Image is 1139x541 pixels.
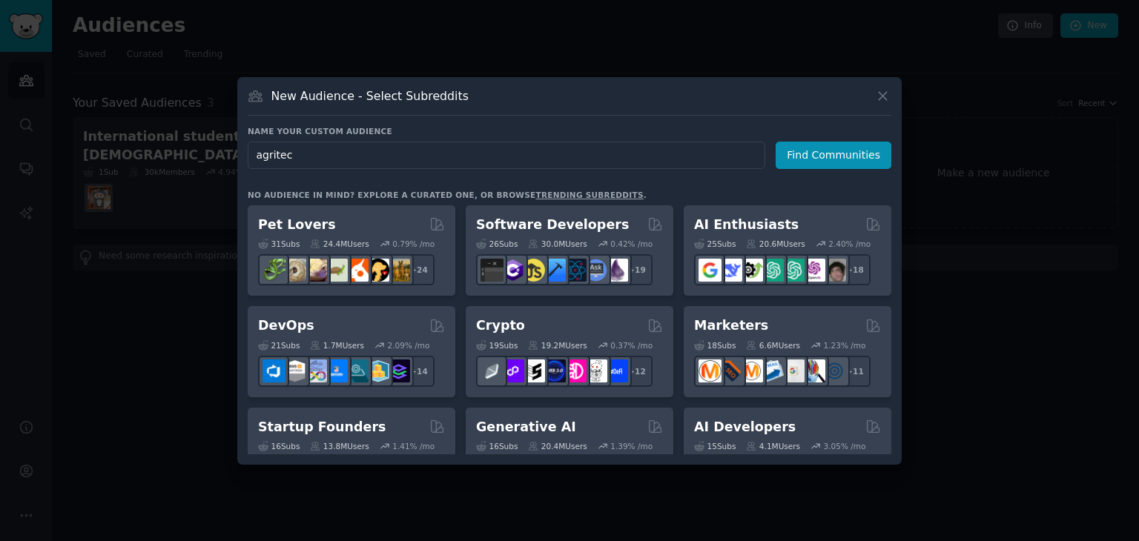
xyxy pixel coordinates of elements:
[346,359,369,382] img: platformengineering
[283,359,306,382] img: AWS_Certified_Experts
[248,142,765,169] input: Pick a short name, like "Digital Marketers" or "Movie-Goers"
[258,239,300,249] div: 31 Sub s
[528,340,587,351] div: 19.2M Users
[387,259,410,282] img: dogbreed
[388,340,430,351] div: 2.09 % /mo
[740,259,763,282] img: AItoolsCatalog
[824,340,866,351] div: 1.23 % /mo
[271,88,469,104] h3: New Audience - Select Subreddits
[403,254,435,285] div: + 24
[476,441,518,451] div: 16 Sub s
[694,418,796,437] h2: AI Developers
[366,359,389,382] img: aws_cdk
[258,418,386,437] h2: Startup Founders
[258,441,300,451] div: 16 Sub s
[501,259,524,282] img: csharp
[325,359,348,382] img: DevOpsLinks
[839,254,871,285] div: + 18
[476,239,518,249] div: 26 Sub s
[776,142,891,169] button: Find Communities
[694,340,736,351] div: 18 Sub s
[481,359,504,382] img: ethfinance
[392,239,435,249] div: 0.79 % /mo
[782,259,805,282] img: chatgpt_prompts_
[325,259,348,282] img: turtle
[824,441,866,451] div: 3.05 % /mo
[694,216,799,234] h2: AI Enthusiasts
[476,418,576,437] h2: Generative AI
[258,340,300,351] div: 21 Sub s
[605,359,628,382] img: defi_
[387,359,410,382] img: PlatformEngineers
[310,441,369,451] div: 13.8M Users
[283,259,306,282] img: ballpython
[694,239,736,249] div: 25 Sub s
[522,259,545,282] img: learnjavascript
[823,259,846,282] img: ArtificalIntelligence
[740,359,763,382] img: AskMarketing
[699,359,722,382] img: content_marketing
[802,359,825,382] img: MarketingResearch
[481,259,504,282] img: software
[263,359,285,382] img: azuredevops
[564,359,587,382] img: defiblockchain
[304,259,327,282] img: leopardgeckos
[839,356,871,387] div: + 11
[694,316,768,335] h2: Marketers
[610,239,653,249] div: 0.42 % /mo
[761,359,784,382] img: Emailmarketing
[699,259,722,282] img: GoogleGeminiAI
[823,359,846,382] img: OnlineMarketing
[564,259,587,282] img: reactnative
[248,190,647,200] div: No audience in mind? Explore a curated one, or browse .
[746,340,800,351] div: 6.6M Users
[535,190,643,199] a: trending subreddits
[543,259,566,282] img: iOSProgramming
[310,340,364,351] div: 1.7M Users
[584,259,607,282] img: AskComputerScience
[310,239,369,249] div: 24.4M Users
[248,126,891,136] h3: Name your custom audience
[528,441,587,451] div: 20.4M Users
[584,359,607,382] img: CryptoNews
[392,441,435,451] div: 1.41 % /mo
[694,441,736,451] div: 15 Sub s
[346,259,369,282] img: cockatiel
[605,259,628,282] img: elixir
[522,359,545,382] img: ethstaker
[621,254,653,285] div: + 19
[761,259,784,282] img: chatgpt_promptDesign
[719,359,742,382] img: bigseo
[501,359,524,382] img: 0xPolygon
[403,356,435,387] div: + 14
[528,239,587,249] div: 30.0M Users
[258,316,314,335] h2: DevOps
[543,359,566,382] img: web3
[746,239,805,249] div: 20.6M Users
[610,340,653,351] div: 0.37 % /mo
[304,359,327,382] img: Docker_DevOps
[476,216,629,234] h2: Software Developers
[263,259,285,282] img: herpetology
[621,356,653,387] div: + 12
[782,359,805,382] img: googleads
[258,216,336,234] h2: Pet Lovers
[366,259,389,282] img: PetAdvice
[476,340,518,351] div: 19 Sub s
[476,316,525,335] h2: Crypto
[828,239,871,249] div: 2.40 % /mo
[719,259,742,282] img: DeepSeek
[610,441,653,451] div: 1.39 % /mo
[746,441,800,451] div: 4.1M Users
[802,259,825,282] img: OpenAIDev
